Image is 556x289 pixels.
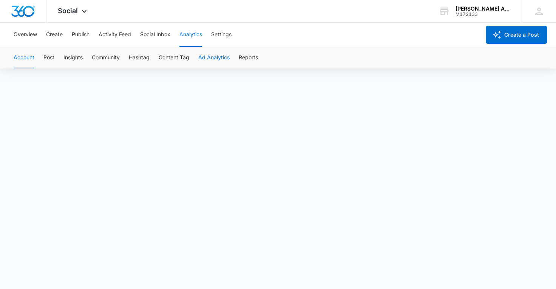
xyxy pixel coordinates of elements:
[58,7,78,15] span: Social
[198,47,230,68] button: Ad Analytics
[179,23,202,47] button: Analytics
[72,23,90,47] button: Publish
[99,23,131,47] button: Activity Feed
[14,23,37,47] button: Overview
[486,26,547,44] button: Create a Post
[159,47,189,68] button: Content Tag
[14,47,34,68] button: Account
[140,23,170,47] button: Social Inbox
[92,47,120,68] button: Community
[129,47,150,68] button: Hashtag
[239,47,258,68] button: Reports
[63,47,83,68] button: Insights
[46,23,63,47] button: Create
[211,23,232,47] button: Settings
[43,47,54,68] button: Post
[456,6,511,12] div: account name
[456,12,511,17] div: account id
